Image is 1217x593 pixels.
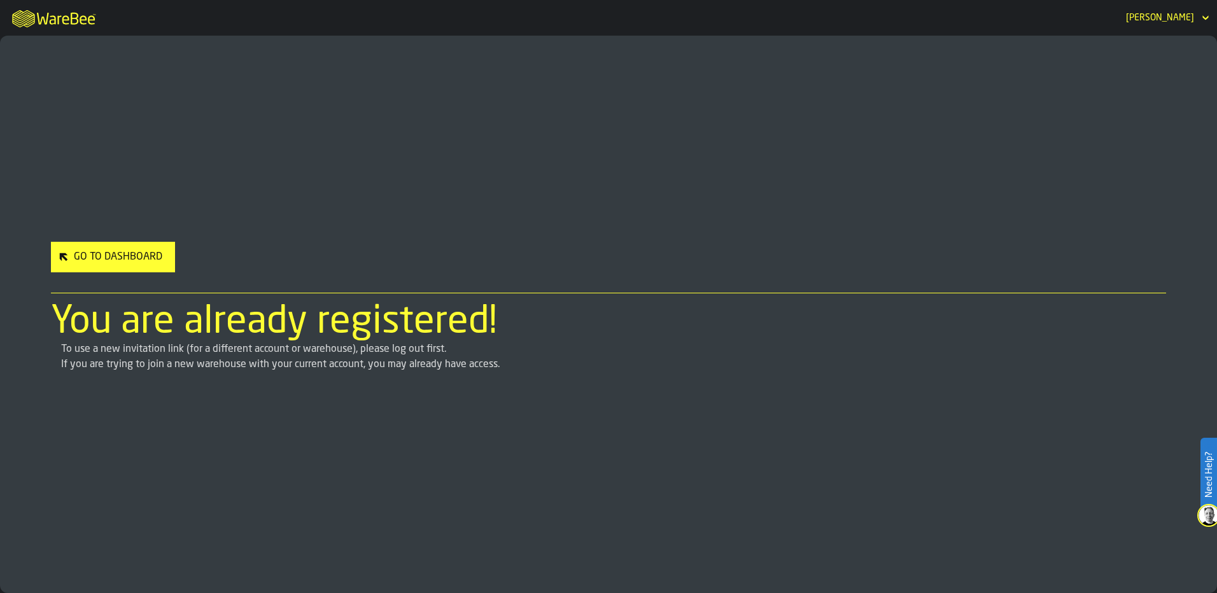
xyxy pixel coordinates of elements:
a: link-to-/ [51,242,175,283]
div: To use a new invitation link (for a different account or warehouse), please log out first. If you... [61,342,1156,372]
div: DropdownMenuValue-Zaneta Kurek [1121,10,1212,25]
div: You are already registered! [51,303,1166,342]
div: Go to Dashboard [69,249,167,265]
div: DropdownMenuValue-Zaneta Kurek [1126,13,1194,23]
label: Need Help? [1202,439,1216,510]
button: button-Go to Dashboard [51,242,175,272]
